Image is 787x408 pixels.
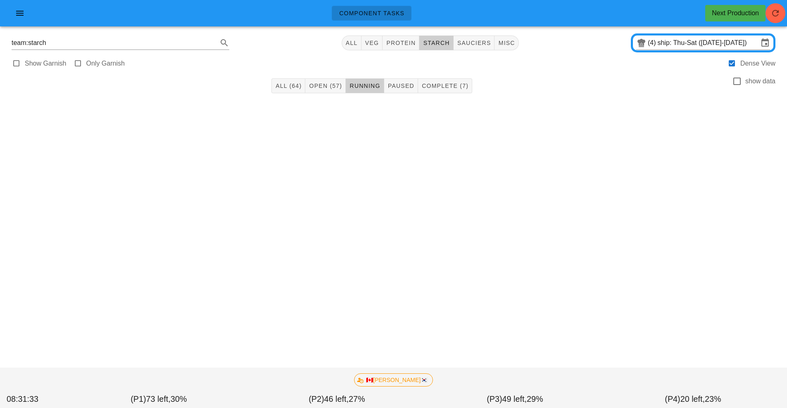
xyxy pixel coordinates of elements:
span: sauciers [457,40,491,46]
button: Running [346,78,384,93]
div: (4) [648,39,658,47]
div: Next Production [712,8,759,18]
label: Dense View [740,59,775,68]
button: misc [495,35,518,50]
button: veg [361,35,383,50]
label: Show Garnish [25,59,67,68]
button: Paused [384,78,418,93]
label: show data [745,77,775,85]
button: Open (57) [305,78,346,93]
button: starch [419,35,453,50]
span: All (64) [275,83,302,89]
button: Complete (7) [418,78,472,93]
span: Open (57) [309,83,342,89]
span: All [345,40,358,46]
button: protein [383,35,419,50]
span: Component Tasks [339,10,404,17]
span: Running [349,83,380,89]
button: All (64) [271,78,305,93]
span: Paused [388,83,414,89]
button: All [342,35,361,50]
label: Only Garnish [86,59,125,68]
span: veg [365,40,379,46]
span: misc [498,40,515,46]
span: protein [386,40,416,46]
button: sauciers [454,35,495,50]
span: Complete (7) [421,83,468,89]
span: starch [423,40,449,46]
a: Component Tasks [332,6,411,21]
